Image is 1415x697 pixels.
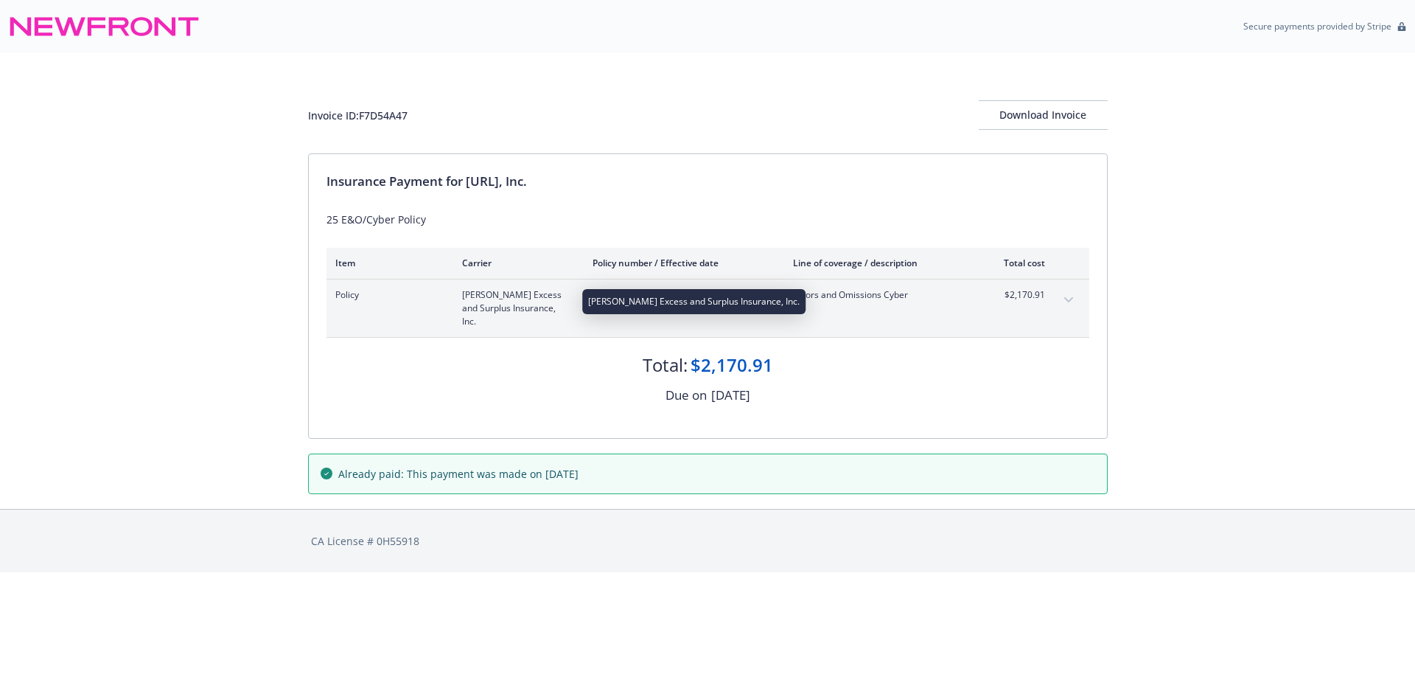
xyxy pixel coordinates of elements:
[338,466,579,482] span: Already paid: This payment was made on [DATE]
[335,257,439,269] div: Item
[311,533,1105,549] div: CA License # 0H55918
[326,212,1089,227] div: 25 E&O/Cyber Policy
[593,257,769,269] div: Policy number / Effective date
[462,257,569,269] div: Carrier
[691,353,773,378] div: $2,170.91
[990,288,1045,302] span: $2,170.91
[793,257,966,269] div: Line of coverage / description
[793,288,966,302] span: Errors and Omissions Cyber
[462,288,569,328] span: [PERSON_NAME] Excess and Surplus Insurance, Inc.
[1243,20,1391,32] p: Secure payments provided by Stripe
[711,386,750,405] div: [DATE]
[665,386,707,405] div: Due on
[326,280,1089,337] div: Policy[PERSON_NAME] Excess and Surplus Insurance, Inc.#D359E3250301- [DATE]-[DATE]Errors and Omis...
[1057,288,1080,312] button: expand content
[990,257,1045,269] div: Total cost
[643,353,688,378] div: Total:
[335,288,439,302] span: Policy
[326,172,1089,191] div: Insurance Payment for [URL], Inc.
[308,108,408,123] div: Invoice ID: F7D54A47
[979,100,1108,130] button: Download Invoice
[979,101,1108,129] div: Download Invoice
